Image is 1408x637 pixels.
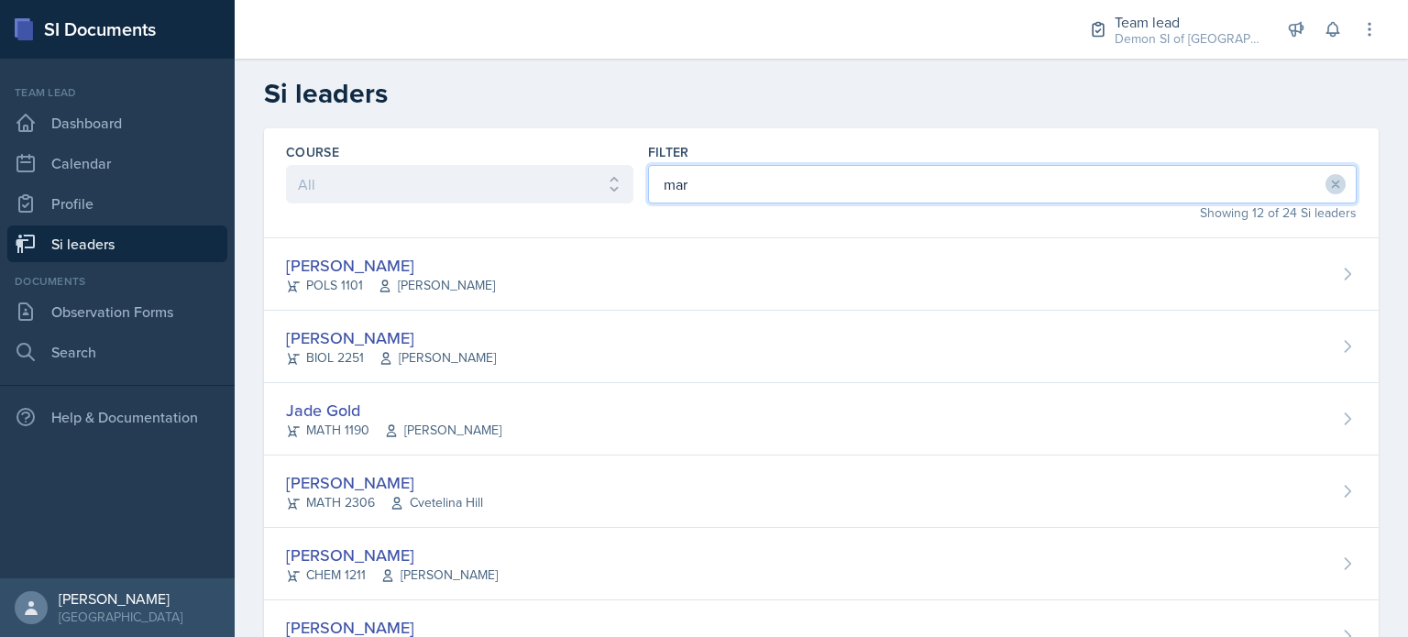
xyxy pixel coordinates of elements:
span: [PERSON_NAME] [379,348,496,368]
div: Help & Documentation [7,399,227,435]
span: [PERSON_NAME] [380,566,498,585]
a: [PERSON_NAME] BIOL 2251[PERSON_NAME] [264,311,1379,383]
div: POLS 1101 [286,276,495,295]
div: Showing 12 of 24 Si leaders [648,203,1357,223]
a: [PERSON_NAME] CHEM 1211[PERSON_NAME] [264,528,1379,600]
h2: Si leaders [264,77,1379,110]
a: Search [7,334,227,370]
div: MATH 1190 [286,421,501,440]
span: Cvetelina Hill [390,493,483,512]
div: [PERSON_NAME] [286,543,498,567]
div: [PERSON_NAME] [59,589,182,608]
div: Team lead [7,84,227,101]
div: [PERSON_NAME] [286,470,483,495]
div: [GEOGRAPHIC_DATA] [59,608,182,626]
div: BIOL 2251 [286,348,496,368]
a: Dashboard [7,104,227,141]
a: Si leaders [7,225,227,262]
div: MATH 2306 [286,493,483,512]
a: Profile [7,185,227,222]
div: CHEM 1211 [286,566,498,585]
div: Team lead [1115,11,1261,33]
label: Filter [648,143,689,161]
label: Course [286,143,339,161]
div: Documents [7,273,227,290]
div: [PERSON_NAME] [286,253,495,278]
span: [PERSON_NAME] [378,276,495,295]
div: Jade Gold [286,398,501,423]
a: Jade Gold MATH 1190[PERSON_NAME] [264,383,1379,456]
a: [PERSON_NAME] POLS 1101[PERSON_NAME] [264,238,1379,311]
a: Calendar [7,145,227,181]
a: [PERSON_NAME] MATH 2306Cvetelina Hill [264,456,1379,528]
div: [PERSON_NAME] [286,325,496,350]
a: Observation Forms [7,293,227,330]
span: [PERSON_NAME] [384,421,501,440]
input: Filter [648,165,1357,203]
div: Demon SI of [GEOGRAPHIC_DATA] / Fall 2025 [1115,29,1261,49]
